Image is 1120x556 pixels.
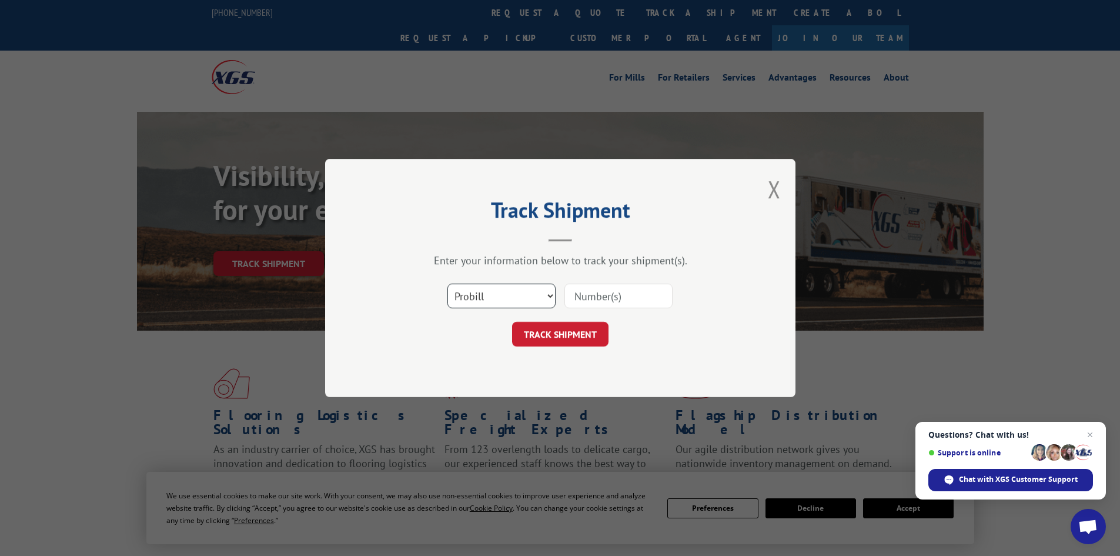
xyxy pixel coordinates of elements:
[928,448,1027,457] span: Support is online
[1071,509,1106,544] a: Open chat
[384,254,737,267] div: Enter your information below to track your shipment(s).
[928,430,1093,440] span: Questions? Chat with us!
[564,284,673,308] input: Number(s)
[384,202,737,224] h2: Track Shipment
[512,322,609,347] button: TRACK SHIPMENT
[928,469,1093,491] span: Chat with XGS Customer Support
[768,174,781,205] button: Close modal
[959,474,1078,485] span: Chat with XGS Customer Support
